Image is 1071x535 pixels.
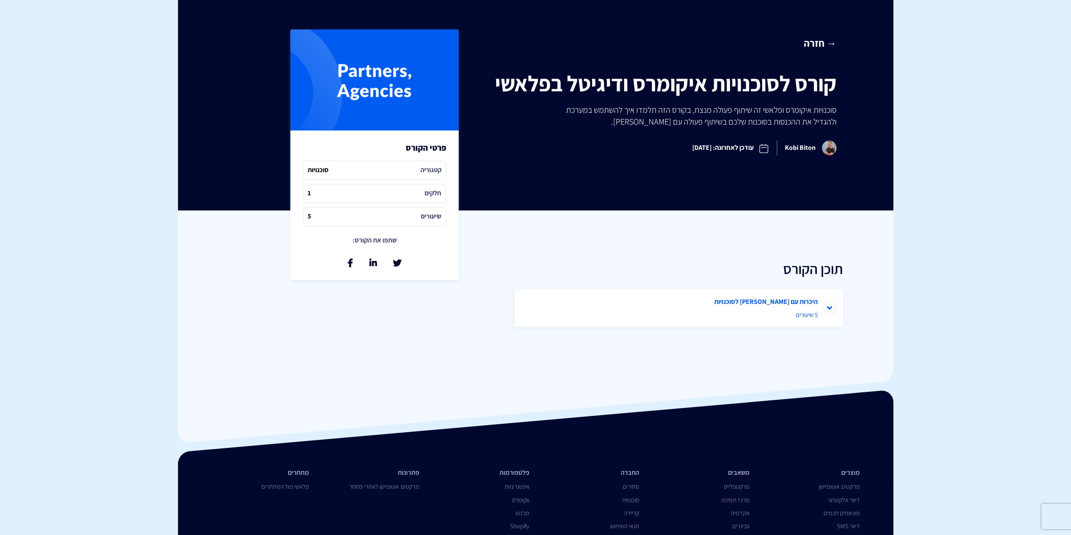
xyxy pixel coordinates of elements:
[308,212,311,221] i: 5
[369,259,377,267] a: שתף בלינקאדין
[824,509,860,517] a: פופאפים חכמים
[623,482,639,490] a: מחירים
[516,509,529,517] a: מג'נטו
[610,522,639,530] a: תנאי השימוש
[353,234,397,246] p: שתפו את הקורס:
[652,468,749,478] li: משאבים
[721,496,749,504] a: מרכז תמיכה
[420,165,441,175] i: קטגוריה
[406,143,446,152] h3: פרטי הקורס
[322,468,419,478] li: פתרונות
[349,482,419,490] a: מרקטינג אוטומישן לאתרי מסחר
[261,482,309,490] a: פלאשי מול המתחרים
[731,509,749,517] a: אקדמיה
[491,36,837,50] a: → חזרה
[308,165,329,175] i: סוכנויות
[348,259,353,267] a: שתף בפייסבוק
[421,212,441,221] i: שיעורים
[732,522,749,530] a: וובינרים
[837,522,860,530] a: דיוור SMS
[828,496,860,504] a: דיוור אלקטרוני
[622,496,639,504] a: סוכנויות
[819,482,860,490] a: מרקטינג אוטומיישן
[515,261,843,277] h2: תוכן הקורס
[425,189,441,198] i: חלקים
[308,189,311,198] i: 1
[491,72,837,96] h1: קורס לסוכנויות איקומרס ודיגיטל בפלאשי
[432,468,529,478] li: פלטפורמות
[515,289,843,327] li: היכרות עם [PERSON_NAME] לסוכנויות
[762,468,860,478] li: מוצרים
[560,104,836,128] p: סוכנויות איקומרס ופלאשי זה שיתוף פעולה מנצח, בקורס הזה תלמדו איך להשתמש במערכת ולהגדיל את ההכנסות...
[724,482,749,490] a: מרקטפלייס
[542,468,640,478] li: החברה
[685,136,777,160] span: עודכן לאחרונה: [DATE]
[212,468,309,478] li: מתחרים
[777,141,837,155] span: Kobi Biton
[624,509,639,517] a: קריירה
[510,522,529,530] a: Shopify
[393,259,401,267] a: שתף בטוויטר
[505,482,529,490] a: אינטגרציות
[512,496,529,504] a: ווקומרס
[540,310,818,319] span: 5 שיעורים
